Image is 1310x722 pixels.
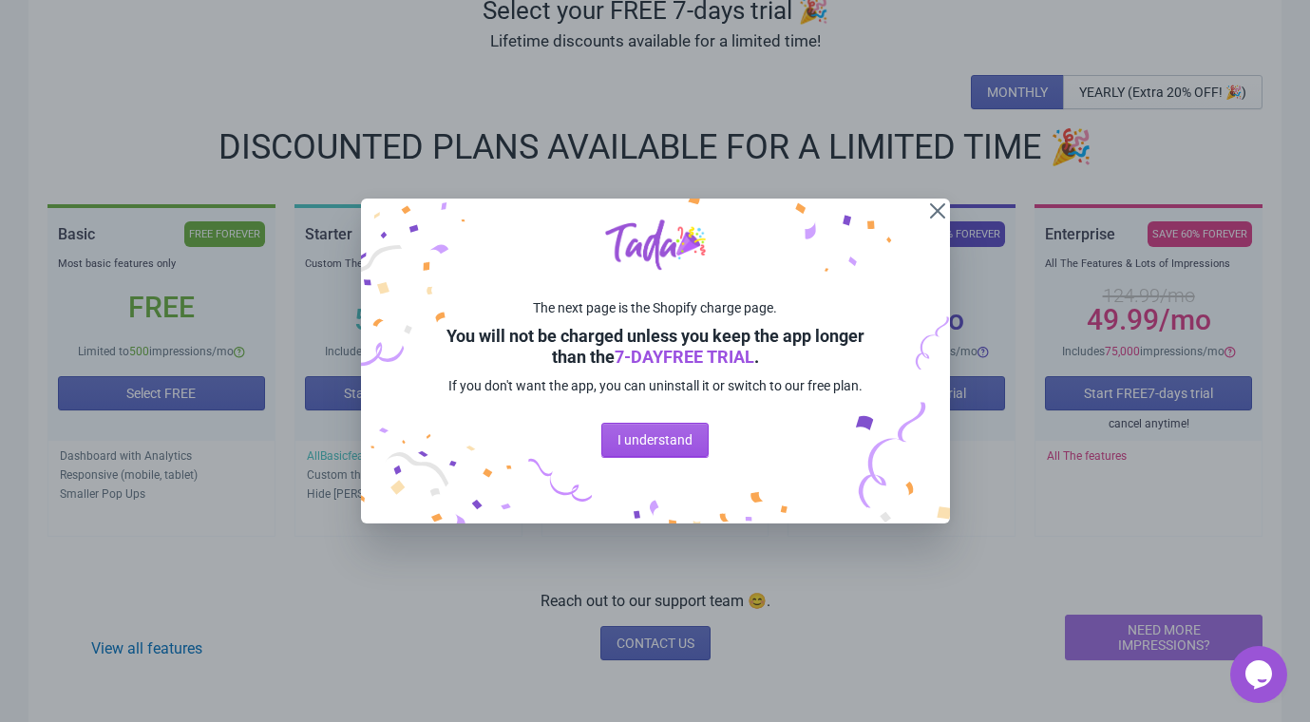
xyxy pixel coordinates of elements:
span: free trial [615,347,754,367]
button: I understand [601,423,709,457]
p: You will not be charged unless you keep the app longer than the . [441,326,870,368]
img: tada-big-logo.png [605,218,706,272]
p: The next page is the Shopify charge page. [533,299,777,316]
img: confetti-left-top.svg [361,199,465,388]
p: If you don't want the app, you can uninstall it or switch to our free plan. [448,377,863,394]
img: confetti-right-bottom.svg [855,394,950,524]
img: confetti-left-bottom.svg [361,426,513,524]
img: confetti-right-top.svg [684,199,950,374]
nobr: 7 -day [615,347,663,367]
button: Close [921,194,955,228]
span: I understand [617,432,693,447]
iframe: chat widget [1230,646,1291,703]
img: confetti-middle-bottom.svg [522,458,788,523]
